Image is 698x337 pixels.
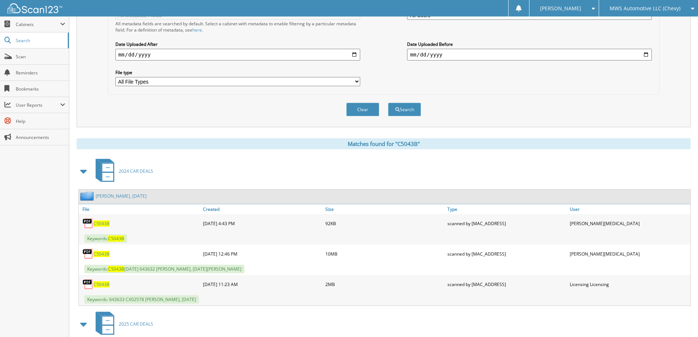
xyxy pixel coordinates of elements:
span: C5043B [108,266,124,272]
div: 2MB [324,277,446,292]
button: Search [388,103,421,116]
img: PDF.png [82,218,93,229]
a: C5043B [93,220,110,227]
span: 2024 CAR DEALS [119,168,153,174]
div: scanned by [MAC_ADDRESS] [446,246,568,261]
input: end [407,49,652,61]
span: C5043B [108,235,124,242]
span: Help [16,118,65,124]
span: Scan [16,54,65,60]
iframe: Chat Widget [661,302,698,337]
input: start [115,49,360,61]
a: Created [201,204,324,214]
span: Keywords: [84,234,127,243]
div: [PERSON_NAME][MEDICAL_DATA] [568,216,690,231]
div: scanned by [MAC_ADDRESS] [446,216,568,231]
a: here [192,27,202,33]
div: [DATE] 11:23 AM [201,277,324,292]
a: File [79,204,201,214]
label: Date Uploaded Before [407,41,652,47]
label: File type [115,69,360,76]
a: Type [446,204,568,214]
div: 92KB [324,216,446,231]
div: [DATE] 12:46 PM [201,246,324,261]
div: Licensing Licensing [568,277,690,292]
a: 2024 CAR DEALS [91,157,153,186]
span: MWS Automotive LLC (Chevy) [610,6,680,11]
span: Announcements [16,134,65,140]
div: Matches found for "C5043B" [77,138,691,149]
span: Keywords: [DATE] 643632 [PERSON_NAME], [DATE][PERSON_NAME] [84,265,244,273]
div: All metadata fields are searched by default. Select a cabinet with metadata to enable filtering b... [115,21,360,33]
div: [DATE] 4:43 PM [201,216,324,231]
a: C5043B [93,251,110,257]
span: Cabinets [16,21,60,28]
button: Clear [346,103,379,116]
span: [PERSON_NAME] [540,6,581,11]
img: scan123-logo-white.svg [7,3,62,13]
a: User [568,204,690,214]
span: Search [16,37,64,44]
img: PDF.png [82,248,93,259]
span: User Reports [16,102,60,108]
span: Reminders [16,70,65,76]
span: Bookmarks [16,86,65,92]
img: folder2.png [80,191,96,201]
span: Keywords: 643633 CX02578 [PERSON_NAME], [DATE] [84,295,199,304]
div: scanned by [MAC_ADDRESS] [446,277,568,292]
a: [PERSON_NAME], [DATE] [96,193,147,199]
div: 10MB [324,246,446,261]
a: Size [324,204,446,214]
label: Date Uploaded After [115,41,360,47]
a: C5043B [93,281,110,287]
span: 2025 CAR DEALS [119,321,153,327]
img: PDF.png [82,279,93,290]
div: [PERSON_NAME][MEDICAL_DATA] [568,246,690,261]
